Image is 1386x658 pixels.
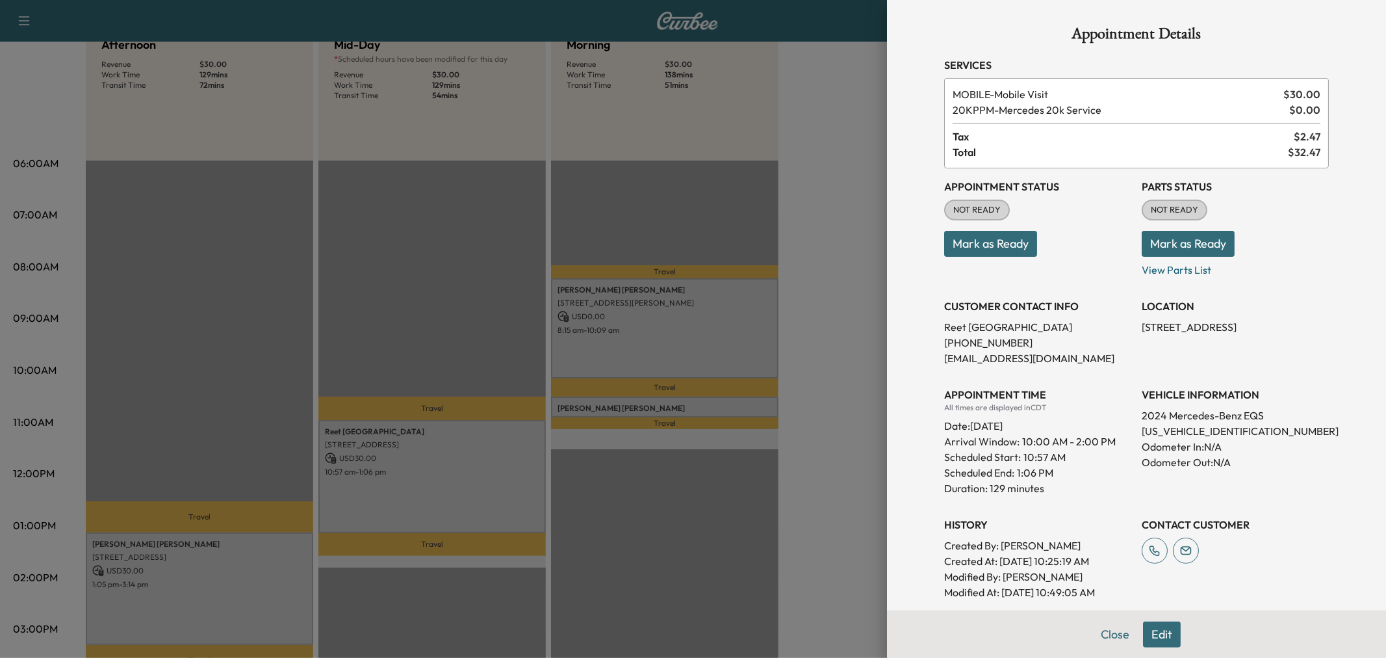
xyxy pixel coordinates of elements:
p: Created By : [PERSON_NAME] [944,538,1131,553]
p: 1:06 PM [1017,465,1053,480]
p: Created At : [DATE] 10:25:19 AM [944,553,1131,569]
p: 10:57 AM [1023,449,1066,465]
p: [STREET_ADDRESS] [1142,319,1329,335]
h1: Appointment Details [944,26,1329,47]
h3: Services [944,57,1329,73]
span: NOT READY [945,204,1008,217]
span: $ 0.00 [1289,102,1320,118]
h3: Parts Status [1142,179,1329,194]
span: NOT READY [1143,204,1206,217]
h3: CONTACT CUSTOMER [1142,517,1329,533]
p: [PHONE_NUMBER] [944,335,1131,350]
span: 10:00 AM - 2:00 PM [1022,434,1116,449]
h3: CUSTOMER CONTACT INFO [944,298,1131,314]
p: [US_VEHICLE_IDENTIFICATION_NUMBER] [1142,423,1329,439]
button: Close [1092,622,1138,648]
h3: Appointment Status [944,179,1131,194]
span: $ 32.47 [1288,144,1320,160]
button: Mark as Ready [1142,231,1235,257]
span: Tax [953,129,1294,144]
span: Mercedes 20k Service [953,102,1284,118]
p: Scheduled Start: [944,449,1021,465]
p: [EMAIL_ADDRESS][DOMAIN_NAME] [944,350,1131,366]
p: 2024 Mercedes-Benz EQS [1142,408,1329,423]
span: Mobile Visit [953,86,1278,102]
span: $ 2.47 [1294,129,1320,144]
p: Duration: 129 minutes [944,480,1131,496]
p: Odometer Out: N/A [1142,454,1329,470]
h3: APPOINTMENT TIME [944,387,1131,402]
h3: LOCATION [1142,298,1329,314]
p: Modified At : [DATE] 10:49:05 AM [944,585,1131,600]
h3: History [944,517,1131,533]
p: Scheduled End: [944,465,1014,480]
p: Arrival Window: [944,434,1131,449]
p: View Parts List [1142,257,1329,278]
div: Date: [DATE] [944,413,1131,434]
p: Modified By : [PERSON_NAME] [944,569,1131,585]
h3: VEHICLE INFORMATION [1142,387,1329,402]
span: $ 30.00 [1283,86,1320,102]
button: Mark as Ready [944,231,1037,257]
span: Total [953,144,1288,160]
p: Odometer In: N/A [1142,439,1329,454]
button: Edit [1143,622,1181,648]
p: Reet [GEOGRAPHIC_DATA] [944,319,1131,335]
div: All times are displayed in CDT [944,402,1131,413]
